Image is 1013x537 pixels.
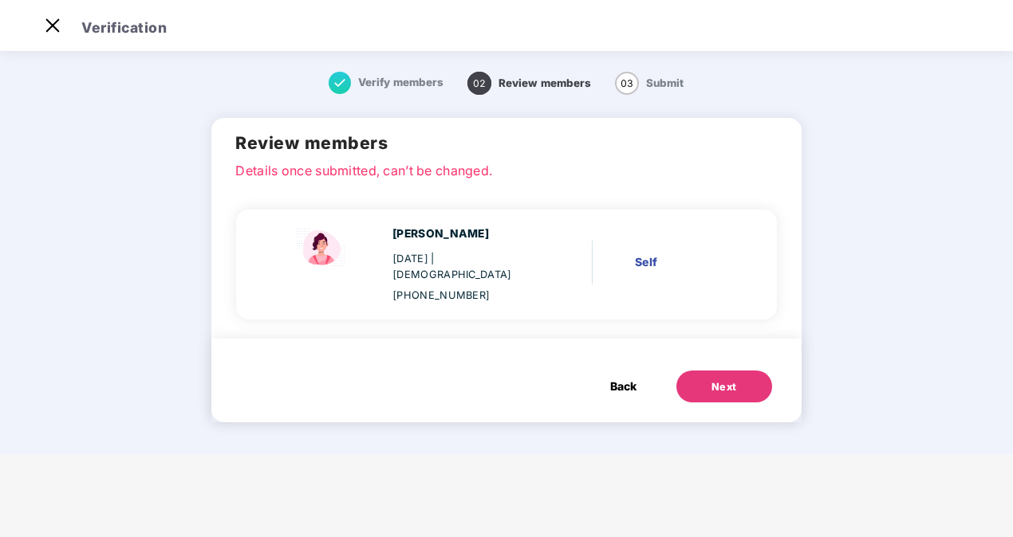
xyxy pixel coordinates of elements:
img: svg+xml;base64,PHN2ZyB4bWxucz0iaHR0cDovL3d3dy53My5vcmcvMjAwMC9zdmciIHdpZHRoPSIxNiIgaGVpZ2h0PSIxNi... [329,72,351,94]
span: 02 [467,72,491,95]
div: [DATE] [392,251,537,283]
button: Next [676,370,772,402]
span: Review members [499,76,591,89]
div: [PERSON_NAME] [392,225,537,243]
h2: Review members [235,130,777,156]
span: Verify members [358,76,443,88]
span: Submit [646,76,684,89]
button: Back [594,370,652,402]
p: Details once submitted, can’t be changed. [235,161,777,175]
span: 03 [615,72,639,95]
div: [PHONE_NUMBER] [392,288,537,304]
img: svg+xml;base64,PHN2ZyBpZD0iU3BvdXNlX2ljb24iIHhtbG5zPSJodHRwOi8vd3d3LnczLm9yZy8yMDAwL3N2ZyIgd2lkdG... [290,225,354,270]
span: Back [610,378,637,395]
div: Self [635,253,730,271]
div: Next [711,379,737,395]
